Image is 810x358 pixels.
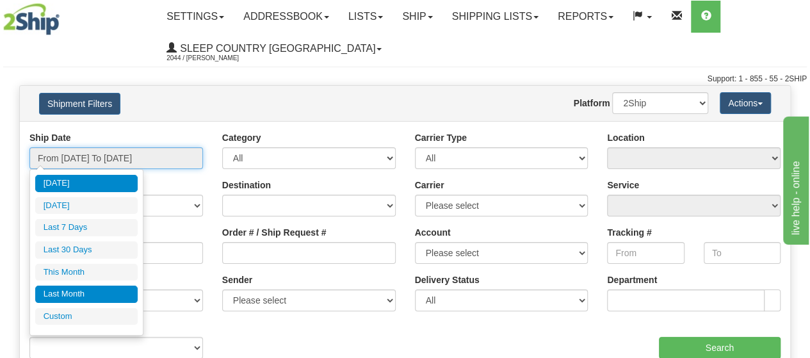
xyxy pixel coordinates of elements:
label: Carrier Type [415,131,467,144]
iframe: chat widget [781,113,809,244]
li: This Month [35,264,138,281]
span: 2044 / [PERSON_NAME] [166,52,263,65]
label: Category [222,131,261,144]
div: live help - online [10,8,118,23]
li: [DATE] [35,175,138,192]
a: Addressbook [234,1,339,33]
a: Lists [339,1,393,33]
label: Service [607,179,639,191]
label: Tracking # [607,226,651,239]
div: Support: 1 - 855 - 55 - 2SHIP [3,74,807,85]
a: Shipping lists [442,1,548,33]
li: Last Month [35,286,138,303]
button: Actions [720,92,771,114]
a: Ship [393,1,442,33]
label: Account [415,226,451,239]
a: Sleep Country [GEOGRAPHIC_DATA] 2044 / [PERSON_NAME] [157,33,391,65]
label: Destination [222,179,271,191]
label: Order # / Ship Request # [222,226,327,239]
label: Location [607,131,644,144]
a: Settings [157,1,234,33]
label: Department [607,273,657,286]
button: Shipment Filters [39,93,120,115]
li: Last 7 Days [35,219,138,236]
input: From [607,242,684,264]
label: Sender [222,273,252,286]
label: Ship Date [29,131,71,144]
a: Reports [548,1,623,33]
input: To [704,242,781,264]
span: Sleep Country [GEOGRAPHIC_DATA] [177,43,375,54]
label: Platform [574,97,610,110]
li: Custom [35,308,138,325]
label: Delivery Status [415,273,480,286]
li: Last 30 Days [35,241,138,259]
img: logo2044.jpg [3,3,60,35]
label: Carrier [415,179,444,191]
li: [DATE] [35,197,138,215]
